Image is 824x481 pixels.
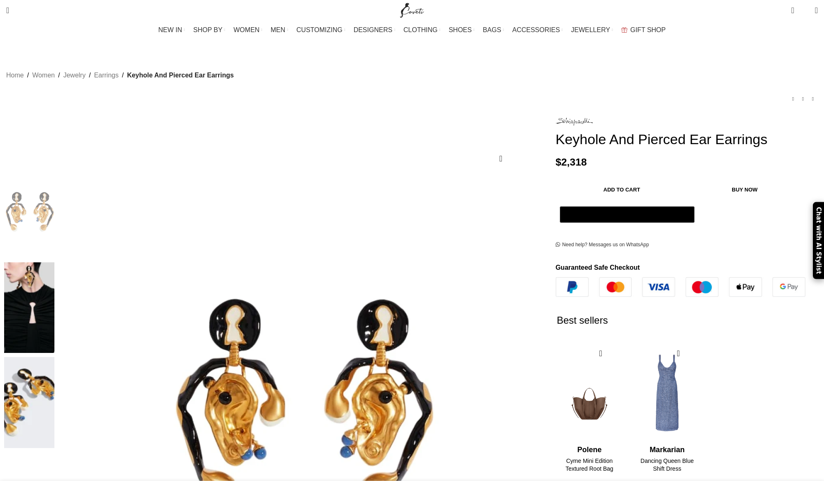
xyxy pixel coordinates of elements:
[621,22,666,38] a: GIFT SHOP
[354,26,392,34] span: DESIGNERS
[634,344,700,443] img: Markarian-Dancing-Queen-Blue-Shift-Dress-scaled.jpg
[398,6,426,13] a: Site logo
[788,94,798,104] a: Previous product
[2,2,13,19] a: Search
[158,26,182,34] span: NEW IN
[193,22,225,38] a: SHOP BY
[556,156,587,168] bdi: 2,318
[483,26,501,34] span: BAGS
[621,27,627,33] img: GiftBag
[556,131,818,148] h1: Keyhole And Pierced Ear Earrings
[634,457,700,473] h4: Dancing Queen Blue Shift Dress
[32,70,55,81] a: Women
[557,344,622,443] img: Polene-73.png
[404,26,438,34] span: CLOTHING
[234,22,263,38] a: WOMEN
[556,118,593,126] img: Schiaparelli
[560,206,695,223] button: Pay with GPay
[792,4,798,10] span: 0
[512,26,560,34] span: ACCESSORIES
[556,264,640,271] strong: Guaranteed Safe Checkout
[787,2,798,19] a: 0
[94,70,119,81] a: Earrings
[354,22,395,38] a: DESIGNERS
[296,26,343,34] span: CUSTOMIZING
[271,22,288,38] a: MEN
[630,26,666,34] span: GIFT SHOP
[560,181,684,198] button: Add to cart
[63,70,85,81] a: Jewelry
[271,26,286,34] span: MEN
[127,70,234,81] span: Keyhole And Pierced Ear Earrings
[634,445,700,455] h4: Markarian
[801,2,809,19] div: My Wishlist
[557,445,622,455] h4: Polene
[448,22,474,38] a: SHOES
[4,168,54,258] img: medFormat packshot BI00120 02319584 nobg
[193,26,223,34] span: SHOP BY
[6,70,234,81] nav: Breadcrumb
[234,26,260,34] span: WOMEN
[4,262,54,353] img: Schiaparelli earrings
[571,22,613,38] a: JEWELLERY
[4,357,54,448] img: Schiaparelli earring
[557,297,807,344] h2: Best sellers
[596,348,606,359] a: Quick view
[556,277,805,297] img: guaranteed-safe-checkout-bordered.j
[296,22,345,38] a: CUSTOMIZING
[512,22,563,38] a: ACCESSORIES
[2,22,822,38] div: Main navigation
[483,22,504,38] a: BAGS
[557,457,622,473] h4: Cyme Mini Edition Textured Root Bag
[571,26,610,34] span: JEWELLERY
[158,22,185,38] a: NEW IN
[673,348,683,359] a: Quick view
[808,94,818,104] a: Next product
[6,70,24,81] a: Home
[404,22,441,38] a: CLOTHING
[688,181,801,198] button: Buy now
[802,8,808,14] span: 0
[556,156,561,168] span: $
[448,26,472,34] span: SHOES
[556,242,649,248] a: Need help? Messages us on WhatsApp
